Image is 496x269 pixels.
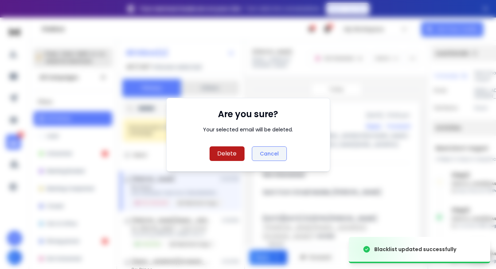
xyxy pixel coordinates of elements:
[203,126,293,133] div: Your selected email will be deleted.
[374,246,456,253] div: Blacklist updated successfully
[210,146,245,161] button: Delete
[252,146,287,161] button: Cancel
[218,108,278,120] h1: Are you sure?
